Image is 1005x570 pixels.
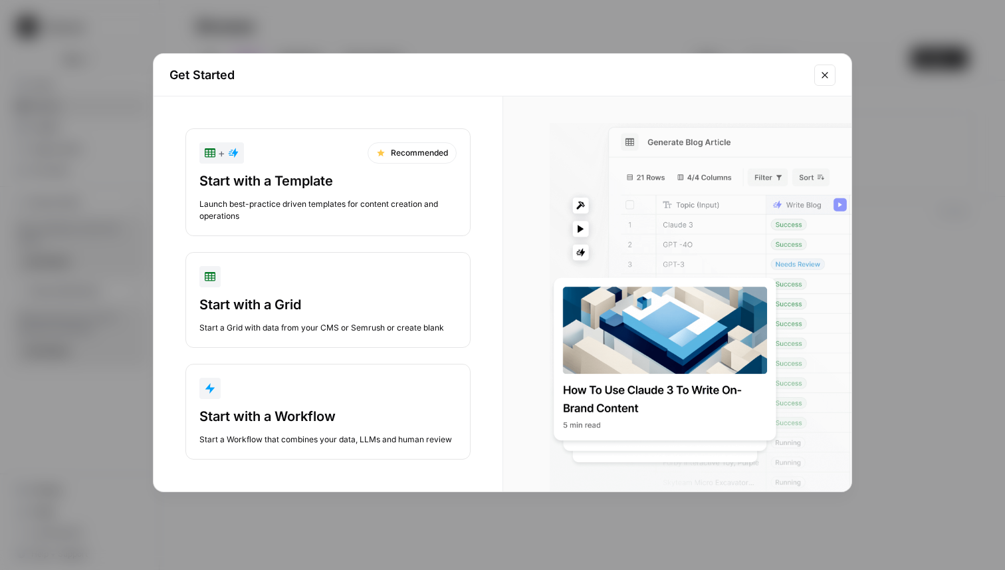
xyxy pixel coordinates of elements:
[199,322,457,334] div: Start a Grid with data from your CMS or Semrush or create blank
[368,142,457,164] div: Recommended
[169,66,806,84] h2: Get Started
[185,364,471,460] button: Start with a WorkflowStart a Workflow that combines your data, LLMs and human review
[205,145,239,161] div: +
[199,407,457,426] div: Start with a Workflow
[199,295,457,314] div: Start with a Grid
[185,128,471,236] button: +RecommendedStart with a TemplateLaunch best-practice driven templates for content creation and o...
[199,172,457,190] div: Start with a Template
[185,252,471,348] button: Start with a GridStart a Grid with data from your CMS or Semrush or create blank
[199,434,457,446] div: Start a Workflow that combines your data, LLMs and human review
[199,198,457,222] div: Launch best-practice driven templates for content creation and operations
[814,65,836,86] button: Close modal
